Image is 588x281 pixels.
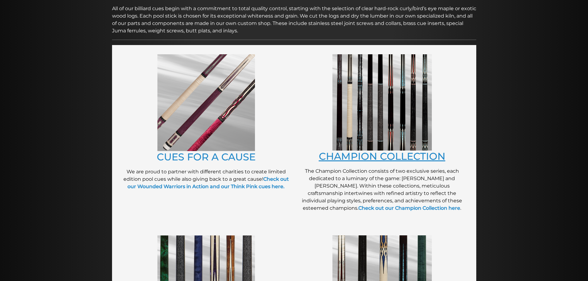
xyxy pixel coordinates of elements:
[127,176,289,189] a: Check out our Wounded Warriors in Action and our Think Pink cues here.
[319,150,445,162] a: CHAMPION COLLECTION
[157,151,256,163] a: CUES FOR A CAUSE
[121,168,291,190] p: We are proud to partner with different charities to create limited edition pool cues while also g...
[358,205,460,211] a: Check out our Champion Collection here
[297,167,467,212] p: The Champion Collection consists of two exclusive series, each dedicated to a luminary of the gam...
